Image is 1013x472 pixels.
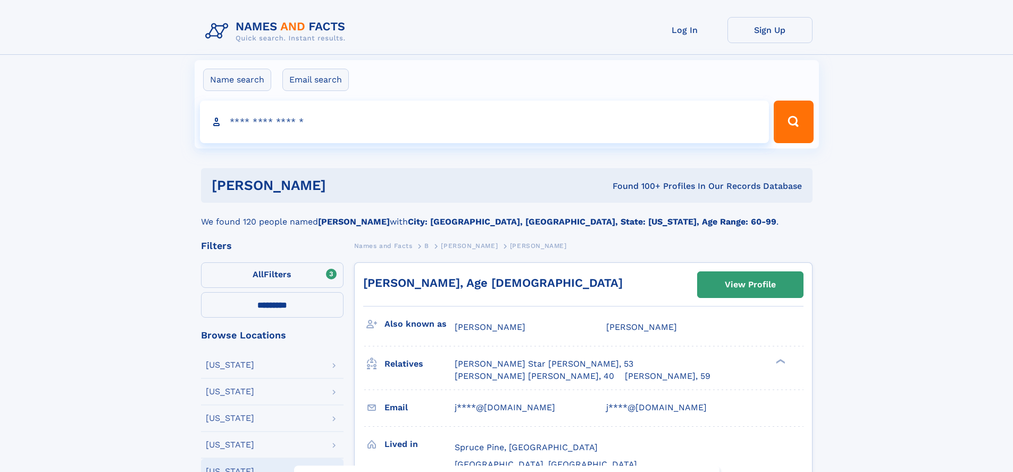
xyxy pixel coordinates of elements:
span: B [424,242,429,250]
div: [US_STATE] [206,387,254,396]
div: Filters [201,241,344,251]
h3: Lived in [384,435,455,453]
img: Logo Names and Facts [201,17,354,46]
span: All [253,269,264,279]
a: [PERSON_NAME] Star [PERSON_NAME], 53 [455,358,633,370]
a: [PERSON_NAME] [PERSON_NAME], 40 [455,370,614,382]
h1: [PERSON_NAME] [212,179,470,192]
div: We found 120 people named with . [201,203,813,228]
h3: Email [384,399,455,417]
h3: Also known as [384,315,455,333]
div: View Profile [725,272,776,297]
button: Search Button [774,101,813,143]
span: [PERSON_NAME] [455,322,525,332]
div: [US_STATE] [206,361,254,369]
a: B [424,239,429,252]
a: [PERSON_NAME], Age [DEMOGRAPHIC_DATA] [363,276,623,289]
a: Sign Up [727,17,813,43]
b: City: [GEOGRAPHIC_DATA], [GEOGRAPHIC_DATA], State: [US_STATE], Age Range: 60-99 [408,217,776,227]
a: Names and Facts [354,239,413,252]
h3: Relatives [384,355,455,373]
div: [US_STATE] [206,414,254,423]
div: ❯ [773,358,786,365]
span: [GEOGRAPHIC_DATA], [GEOGRAPHIC_DATA] [455,459,637,469]
input: search input [200,101,769,143]
div: Found 100+ Profiles In Our Records Database [469,180,802,192]
span: [PERSON_NAME] [606,322,677,332]
a: Log In [642,17,727,43]
span: [PERSON_NAME] [510,242,567,250]
a: [PERSON_NAME] [441,239,498,252]
a: [PERSON_NAME], 59 [625,370,710,382]
span: Spruce Pine, [GEOGRAPHIC_DATA] [455,442,598,452]
div: Browse Locations [201,330,344,340]
label: Filters [201,262,344,288]
div: [US_STATE] [206,441,254,449]
a: View Profile [698,272,803,297]
label: Name search [203,69,271,91]
label: Email search [282,69,349,91]
b: [PERSON_NAME] [318,217,390,227]
span: [PERSON_NAME] [441,242,498,250]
